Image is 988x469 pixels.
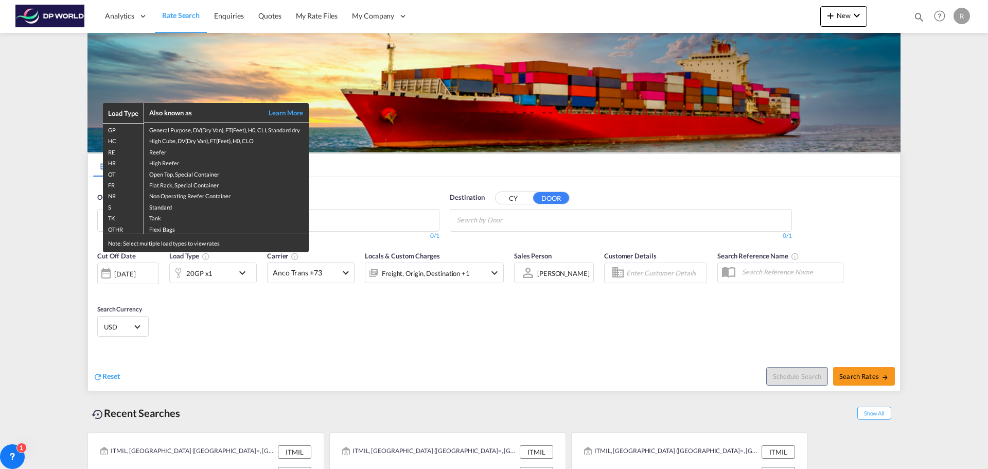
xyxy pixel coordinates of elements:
td: Reefer [144,146,309,157]
td: OT [103,168,144,179]
td: General Purpose, DV(Dry Van), FT(Feet), H0, CLI, Standard dry [144,123,309,134]
td: Tank [144,212,309,222]
td: High Cube, DV(Dry Van), FT(Feet), H0, CLO [144,134,309,145]
td: S [103,201,144,212]
td: High Reefer [144,157,309,167]
a: Learn More [257,108,304,117]
td: Non Operating Reefer Container [144,189,309,200]
td: FR [103,179,144,189]
th: Load Type [103,103,144,123]
td: Standard [144,201,309,212]
td: NR [103,189,144,200]
td: RE [103,146,144,157]
td: OTHR [103,223,144,234]
td: TK [103,212,144,222]
div: Also known as [149,108,257,117]
td: Flat Rack, Special Container [144,179,309,189]
td: Open Top, Special Container [144,168,309,179]
td: Flexi Bags [144,223,309,234]
td: HR [103,157,144,167]
div: Note: Select multiple load types to view rates [103,234,309,252]
td: HC [103,134,144,145]
td: GP [103,123,144,134]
